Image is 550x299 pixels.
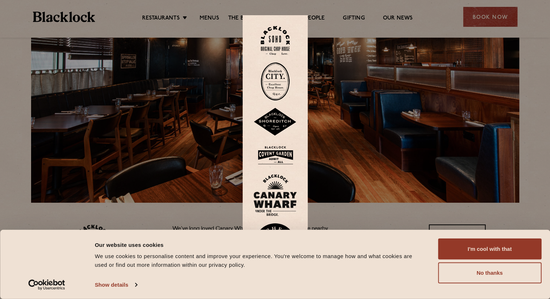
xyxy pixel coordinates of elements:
[95,240,422,249] div: Our website uses cookies
[438,239,541,260] button: I'm cool with that
[253,223,297,273] img: BL_Manchester_Logo-bleed.png
[253,143,297,167] img: BLA_1470_CoventGarden_Website_Solid.svg
[261,26,290,55] img: Soho-stamp-default.svg
[438,262,541,283] button: No thanks
[253,174,297,216] img: BL_CW_Logo_Website.svg
[95,252,422,269] div: We use cookies to personalise content and improve your experience. You're welcome to manage how a...
[15,279,78,290] a: Usercentrics Cookiebot - opens in a new window
[95,279,137,290] a: Show details
[261,62,290,101] img: City-stamp-default.svg
[253,108,297,136] img: Shoreditch-stamp-v2-default.svg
